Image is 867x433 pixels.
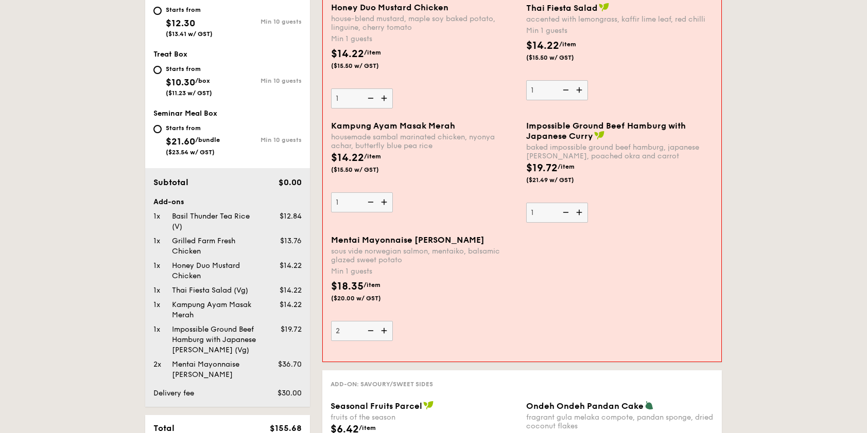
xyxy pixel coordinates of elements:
[331,152,364,164] span: $14.22
[557,80,573,100] img: icon-reduce.1d2dbef1.svg
[557,203,573,222] img: icon-reduce.1d2dbef1.svg
[195,136,220,143] span: /bundle
[526,203,588,223] input: Impossible Ground Beef Hamburg with Japanese Currybaked impossible ground beef hamburg, japanese ...
[377,192,393,212] img: icon-add.58712e84.svg
[149,285,168,296] div: 1x
[331,247,518,264] div: sous vide norwegian salmon, mentaiko, balsamic glazed sweet potato
[168,261,262,281] div: Honey Duo Mustard Chicken
[149,211,168,222] div: 1x
[168,236,262,257] div: Grilled Farm Fresh Chicken
[526,143,713,160] div: baked impossible ground beef hamburg, japanese [PERSON_NAME], poached okra and carrot
[149,324,168,335] div: 1x
[526,3,598,13] span: Thai Fiesta Salad
[377,88,393,108] img: icon-add.58712e84.svg
[526,176,596,184] span: ($21.49 w/ GST)
[168,359,262,380] div: Mentai Mayonnaise [PERSON_NAME]
[280,300,302,309] span: $14.22
[228,77,302,84] div: Min 10 guests
[377,321,393,340] img: icon-add.58712e84.svg
[149,359,168,370] div: 2x
[168,324,262,355] div: Impossible Ground Beef Hamburg with Japanese [PERSON_NAME] (Vg)
[153,423,175,433] span: Total
[363,281,380,288] span: /item
[168,211,262,232] div: Basil Thunder Tea Rice (V)
[153,389,194,398] span: Delivery fee
[526,53,596,62] span: ($15.50 w/ GST)
[280,261,302,270] span: $14.22
[594,131,604,140] img: icon-vegan.f8ff3823.svg
[526,15,713,24] div: accented with lemongrass, kaffir lime leaf, red chilli
[153,50,187,59] span: Treat Box
[166,124,220,132] div: Starts from
[331,413,518,422] div: fruits of the season
[331,121,455,131] span: Kampung Ayam Masak Merah
[331,280,363,293] span: $18.35
[526,80,588,100] input: Thai Fiesta Saladaccented with lemongrass, kaffir lime leaf, red chilliMin 1 guests$14.22/item($1...
[280,212,302,221] span: $12.84
[153,109,217,118] span: Seminar Meal Box
[526,162,558,174] span: $19.72
[228,18,302,25] div: Min 10 guests
[526,26,713,36] div: Min 1 guests
[331,401,422,411] span: Seasonal Fruits Parcel
[599,3,609,12] img: icon-vegan.f8ff3823.svg
[153,177,188,187] span: Subtotal
[149,300,168,310] div: 1x
[278,389,302,398] span: $30.00
[573,203,588,222] img: icon-add.58712e84.svg
[362,321,377,340] img: icon-reduce.1d2dbef1.svg
[278,360,302,369] span: $36.70
[331,166,401,174] span: ($15.50 w/ GST)
[331,3,448,12] span: Honey Duo Mustard Chicken
[558,163,575,170] span: /item
[331,266,518,277] div: Min 1 guests
[153,66,162,74] input: Starts from$10.30/box($11.23 w/ GST)Min 10 guests
[331,88,393,109] input: Honey Duo Mustard Chickenhouse-blend mustard, maple soy baked potato, linguine, cherry tomatoMin ...
[331,192,393,212] input: Kampung Ayam Masak Merahhousemade sambal marinated chicken, nyonya achar, butterfly blue pea rice...
[153,7,162,15] input: Starts from$12.30($13.41 w/ GST)Min 10 guests
[280,237,302,245] span: $13.76
[364,49,381,56] span: /item
[331,62,401,70] span: ($15.50 w/ GST)
[166,65,212,73] div: Starts from
[362,88,377,108] img: icon-reduce.1d2dbef1.svg
[331,133,518,150] div: housemade sambal marinated chicken, nyonya achar, butterfly blue pea rice
[149,236,168,246] div: 1x
[166,89,212,97] span: ($11.23 w/ GST)
[166,149,215,156] span: ($23.54 w/ GST)
[228,136,302,143] div: Min 10 guests
[331,381,433,388] span: Add-on: Savoury/Sweet Sides
[153,125,162,133] input: Starts from$21.60/bundle($23.54 w/ GST)Min 10 guests
[526,121,686,141] span: Impossible Ground Beef Hamburg with Japanese Curry
[331,48,364,60] span: $14.22
[166,6,213,14] div: Starts from
[331,321,393,341] input: Mentai Mayonnaise [PERSON_NAME]sous vide norwegian salmon, mentaiko, balsamic glazed sweet potato...
[149,261,168,271] div: 1x
[331,14,518,32] div: house-blend mustard, maple soy baked potato, linguine, cherry tomato
[279,177,302,187] span: $0.00
[362,192,377,212] img: icon-reduce.1d2dbef1.svg
[195,77,210,84] span: /box
[166,136,195,147] span: $21.60
[166,30,213,38] span: ($13.41 w/ GST)
[359,424,376,431] span: /item
[281,325,302,334] span: $19.72
[645,401,654,410] img: icon-vegetarian.fe4039eb.svg
[423,401,433,410] img: icon-vegan.f8ff3823.svg
[526,401,644,411] span: Ondeh Ondeh Pandan Cake
[166,17,195,29] span: $12.30
[270,423,302,433] span: $155.68
[364,153,381,160] span: /item
[526,40,559,52] span: $14.22
[166,77,195,88] span: $10.30
[153,197,302,207] div: Add-ons
[280,286,302,295] span: $14.22
[526,413,714,430] div: fragrant gula melaka compote, pandan sponge, dried coconut flakes
[168,300,262,320] div: Kampung Ayam Masak Merah
[168,285,262,296] div: Thai Fiesta Salad (Vg)
[559,41,576,48] span: /item
[331,235,484,245] span: Mentai Mayonnaise [PERSON_NAME]
[331,34,518,44] div: Min 1 guests
[331,294,401,302] span: ($20.00 w/ GST)
[573,80,588,100] img: icon-add.58712e84.svg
